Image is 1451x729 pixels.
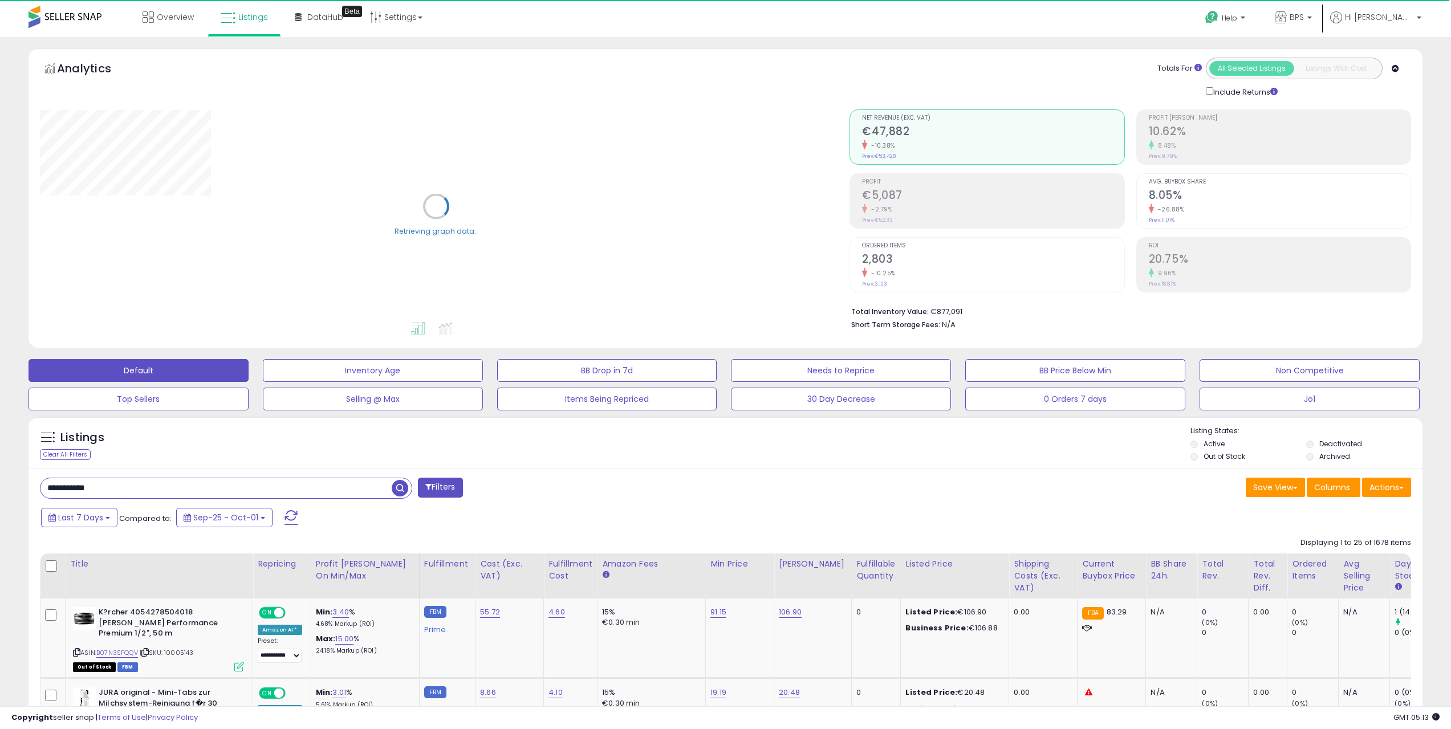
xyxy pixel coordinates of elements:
[29,388,249,410] button: Top Sellers
[965,359,1185,382] button: BB Price Below Min
[307,11,343,23] span: DataHub
[1314,482,1350,493] span: Columns
[497,388,717,410] button: Items Being Repriced
[1202,558,1243,582] div: Total Rev.
[1202,699,1218,708] small: (0%)
[862,189,1124,204] h2: €5,087
[1292,687,1338,698] div: 0
[1395,558,1436,582] div: Days In Stock
[1292,618,1308,627] small: (0%)
[316,687,410,708] div: %
[1253,607,1278,617] div: 0.00
[263,388,483,410] button: Selling @ Max
[316,607,410,628] div: %
[258,637,302,663] div: Preset:
[1290,11,1304,23] span: BPS
[316,606,333,617] b: Min:
[867,205,892,214] small: -2.79%
[1395,699,1411,708] small: (0%)
[731,359,951,382] button: Needs to Reprice
[1222,13,1237,23] span: Help
[58,512,103,523] span: Last 7 Days
[332,687,346,698] a: 3.01
[1151,558,1192,582] div: BB Share 24h.
[710,606,726,618] a: 91.15
[942,319,956,330] span: N/A
[41,508,117,527] button: Last 7 Days
[263,359,483,382] button: Inventory Age
[176,508,273,527] button: Sep-25 - Oct-01
[602,558,701,570] div: Amazon Fees
[905,607,1000,617] div: €106.90
[1202,628,1248,638] div: 0
[316,647,410,655] p: 24.18% Markup (ROI)
[193,512,258,523] span: Sep-25 - Oct-01
[602,617,697,628] div: €0.30 min
[548,558,592,582] div: Fulfillment Cost
[1253,687,1278,698] div: 0.00
[238,11,268,23] span: Listings
[905,622,968,633] b: Business Price:
[548,687,563,698] a: 4.10
[905,703,968,714] b: Business Price:
[1149,189,1411,204] h2: 8.05%
[1395,582,1401,592] small: Days In Stock.
[1343,607,1381,617] div: N/A
[602,687,697,698] div: 15%
[856,558,896,582] div: Fulfillable Quantity
[851,320,940,329] b: Short Term Storage Fees:
[157,11,194,23] span: Overview
[40,449,91,460] div: Clear All Filters
[11,712,53,723] strong: Copyright
[148,712,198,723] a: Privacy Policy
[1157,63,1202,74] div: Totals For
[602,570,609,580] small: Amazon Fees.
[867,141,895,150] small: -10.38%
[731,388,951,410] button: 30 Day Decrease
[332,606,349,618] a: 3.40
[851,304,1403,317] li: €877,091
[1292,558,1334,582] div: Ordered Items
[96,648,138,658] a: B07N3SFQQV
[905,704,1000,714] div: €20.46
[316,633,336,644] b: Max:
[1196,2,1257,37] a: Help
[1319,439,1362,449] label: Deactivated
[57,60,133,79] h5: Analytics
[1395,628,1441,638] div: 0 (0%)
[1202,607,1248,617] div: 0
[342,6,362,17] div: Tooltip anchor
[1149,217,1174,223] small: Prev: 11.01%
[1343,687,1381,698] div: N/A
[260,608,274,618] span: ON
[1149,125,1411,140] h2: 10.62%
[1202,687,1248,698] div: 0
[1319,451,1350,461] label: Archived
[1209,61,1294,76] button: All Selected Listings
[1014,607,1068,617] div: 0.00
[965,388,1185,410] button: 0 Orders 7 days
[11,712,198,723] div: seller snap | |
[1204,439,1225,449] label: Active
[862,252,1124,268] h2: 2,803
[73,687,96,710] img: 31sKNscEYXL._SL40_.jpg
[97,712,146,723] a: Terms of Use
[862,217,893,223] small: Prev: €5,233
[1197,85,1291,98] div: Include Returns
[602,698,697,708] div: €0.30 min
[779,606,802,618] a: 106.90
[316,634,410,655] div: %
[905,687,1000,698] div: €20.48
[1292,699,1308,708] small: (0%)
[1014,687,1068,698] div: 0.00
[1190,426,1422,437] p: Listing States:
[335,633,353,645] a: 15.00
[1149,115,1411,121] span: Profit [PERSON_NAME]
[779,558,847,570] div: [PERSON_NAME]
[1205,10,1219,25] i: Get Help
[60,430,104,446] h5: Listings
[1149,153,1177,160] small: Prev: 9.79%
[1151,687,1188,698] div: N/A
[316,558,414,582] div: Profit [PERSON_NAME] on Min/Max
[1082,607,1103,620] small: FBA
